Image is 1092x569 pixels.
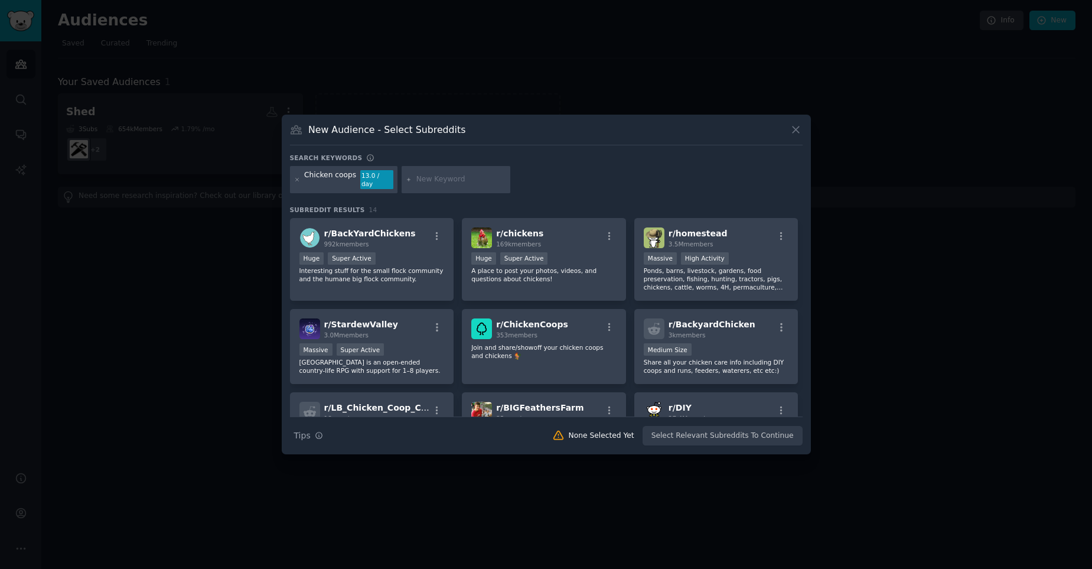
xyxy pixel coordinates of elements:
span: 353 members [496,331,537,339]
div: Massive [299,343,333,356]
p: Share all your chicken care info including DIY coops and runs, feeders, waterers, etc etc:) [644,358,789,375]
button: Tips [290,425,327,446]
span: r/ BIGFeathersFarm [496,403,584,412]
img: ChickenCoops [471,318,492,339]
div: Super Active [500,252,548,265]
span: r/ LB_Chicken_Coop_CoOp [324,403,440,412]
span: 3k members [669,331,706,339]
p: Join and share/showoff your chicken coops and chickens 🐓 [471,343,617,360]
p: A place to post your photos, videos, and questions about chickens! [471,266,617,283]
img: StardewValley [299,318,320,339]
span: 3.0M members [324,331,369,339]
span: 18 members [324,415,361,422]
span: Tips [294,430,311,442]
h3: New Audience - Select Subreddits [308,123,465,136]
span: 169k members [496,240,541,248]
span: r/ homestead [669,229,728,238]
div: None Selected Yet [569,431,634,441]
p: Ponds, barns, livestock, gardens, food preservation, fishing, hunting, tractors, pigs, chickens, ... [644,266,789,291]
span: 35 members [496,415,533,422]
div: 13.0 / day [360,170,393,189]
span: 27.4M members [669,415,717,422]
p: Interesting stuff for the small flock community and the humane big flock community. [299,266,445,283]
span: r/ BackyardChicken [669,320,755,329]
span: r/ DIY [669,403,692,412]
img: BIGFeathersFarm [471,402,492,422]
span: 992k members [324,240,369,248]
div: Huge [299,252,324,265]
span: r/ StardewValley [324,320,398,329]
span: 3.5M members [669,240,713,248]
div: Huge [471,252,496,265]
span: r/ chickens [496,229,543,238]
div: Super Active [328,252,376,265]
div: Super Active [337,343,384,356]
div: Medium Size [644,343,692,356]
img: homestead [644,227,664,248]
span: Subreddit Results [290,206,365,214]
div: Chicken coops [304,170,356,189]
span: r/ BackYardChickens [324,229,416,238]
div: High Activity [681,252,729,265]
span: r/ ChickenCoops [496,320,568,329]
h3: Search keywords [290,154,363,162]
div: Massive [644,252,677,265]
img: BackYardChickens [299,227,320,248]
span: 14 [369,206,377,213]
input: New Keyword [416,174,506,185]
p: [GEOGRAPHIC_DATA] is an open-ended country-life RPG with support for 1–8 players. [299,358,445,375]
img: DIY [644,402,664,422]
img: chickens [471,227,492,248]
